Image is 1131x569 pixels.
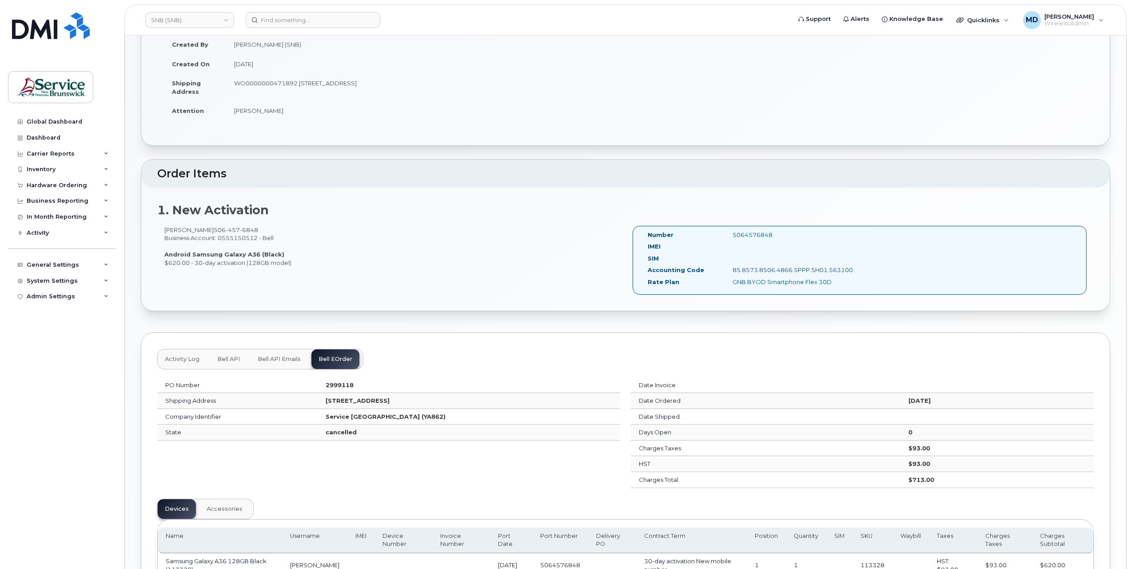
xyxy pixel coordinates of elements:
td: [PERSON_NAME] (SNB) [226,35,619,54]
div: Matthew Deveau [1017,11,1110,29]
td: State [157,425,318,441]
div: 5064576848 [726,231,844,239]
span: Quicklinks [967,16,1000,24]
th: Taxes [929,528,977,554]
th: SKU [852,528,892,554]
span: 506 [214,226,258,233]
a: Alerts [837,10,876,28]
td: [DATE] [226,54,619,74]
span: Bell API [217,356,240,363]
span: 457 [226,226,240,233]
div: [PERSON_NAME] Business Account: 0555150512 - Bell $620.00 - 30-day activation (128GB model) [157,226,625,267]
td: Days Open [631,425,900,441]
th: Port Number [532,528,588,554]
strong: Android Samsung Galaxy A36 (Black) [164,251,284,258]
th: Quantity [786,528,826,554]
strong: cancelled [326,429,357,436]
td: PO Number [157,377,318,393]
div: 85.8573.8506.4866.5PPP.5H01.563100 [726,266,844,274]
strong: $713.00 [908,476,934,483]
span: MD [1026,15,1038,25]
strong: $93.00 [908,445,930,452]
th: Name [158,528,282,554]
td: Charges Taxes [631,441,900,457]
td: Shipping Address [157,393,318,409]
div: GNB BYOD Smartphone Flex 30D [726,278,844,286]
strong: Created On [172,60,210,68]
strong: Shipping Address [172,80,201,95]
input: Find something... [246,12,380,28]
label: Rate Plan [648,278,679,286]
th: Delivery PO [588,528,636,554]
th: Invoice Number [432,528,490,554]
span: Activity Log [165,356,199,363]
label: IMEI [648,242,661,251]
td: Charges Total [631,472,900,488]
td: WO0000000471892 [STREET_ADDRESS] [226,73,619,101]
a: Support [792,10,837,28]
span: Knowledge Base [889,15,943,24]
strong: [DATE] [908,397,931,404]
td: HST [631,456,900,472]
strong: [STREET_ADDRESS] [326,397,390,404]
td: Date Ordered [631,393,900,409]
strong: 1. New Activation [157,203,269,217]
label: Number [648,231,673,239]
td: Date Invoice [631,377,900,393]
a: SNB (SNB) [145,12,234,28]
h2: Order Items [157,168,1094,180]
th: Device Number [374,528,432,554]
span: Alerts [851,15,869,24]
th: Username [282,528,347,554]
span: Wireless Admin [1044,20,1094,27]
strong: Created By [172,41,208,48]
th: Charges Taxes [977,528,1032,554]
div: Quicklinks [950,11,1015,29]
span: Bell API Emails [258,356,301,363]
strong: Attention [172,107,204,114]
span: Accessories [207,505,243,513]
strong: $93.00 [908,460,930,467]
th: SIM [826,528,852,554]
label: SIM [648,254,659,263]
th: Contract Term [636,528,746,554]
th: Port Date [490,528,533,554]
td: Date Shipped [631,409,900,425]
strong: 0 [908,429,912,436]
label: Accounting Code [648,266,704,274]
td: Company Identifier [157,409,318,425]
strong: Service [GEOGRAPHIC_DATA] (YA862) [326,413,446,420]
span: Support [806,15,831,24]
th: IMEI [347,528,374,554]
a: Knowledge Base [876,10,949,28]
td: [PERSON_NAME] [226,101,619,120]
th: Charges Subtotal [1032,528,1093,554]
span: [PERSON_NAME] [1044,13,1094,20]
th: Waybill [892,528,929,554]
th: Position [747,528,786,554]
strong: 2999118 [326,381,354,389]
span: 6848 [240,226,258,233]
